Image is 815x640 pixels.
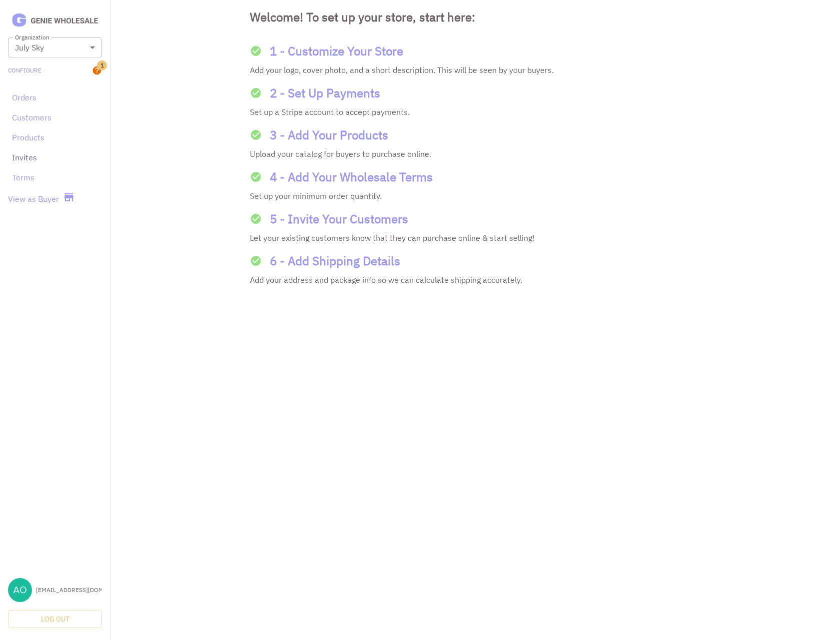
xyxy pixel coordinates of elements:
a: 4 - Add Your Wholesale Terms [250,168,676,186]
div: [EMAIL_ADDRESS][DOMAIN_NAME] [36,586,102,595]
a: 1 - Customize Your Store [250,42,676,60]
a: 2 - Set Up Payments [250,84,676,102]
p: Upload your catalog for buyers to purchase online. [250,148,676,160]
a: Customers [12,111,98,123]
label: Organization [15,33,49,41]
a: View as Buyer [8,193,59,205]
p: Add your address and package info so we can calculate shipping accurately. [250,274,676,286]
p: Set up a Stripe account to accept payments. [250,106,676,118]
a: Products [12,131,98,143]
h1: Welcome! To set up your store, start here: [250,8,676,26]
a: Terms [12,171,98,183]
img: Logo [8,12,102,29]
p: Let your existing customers know that they can purchase online & start selling! [250,232,676,244]
div: July Sky [8,37,102,57]
a: Configure [8,66,41,75]
p: Set up your minimum order quantity. [250,190,676,202]
p: Add your logo, cover photo, and a short description. This will be seen by your buyers. [250,64,676,76]
button: Log Out [8,610,102,629]
a: 5 - Invite Your Customers [250,210,676,228]
a: Invites [12,151,98,163]
a: 6 - Add Shipping Details [250,252,676,270]
span: 1 [97,60,107,70]
a: 3 - Add Your Products [250,126,676,144]
img: aoxue@julyskyskincare.com [8,578,32,602]
a: Orders [12,91,98,103]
